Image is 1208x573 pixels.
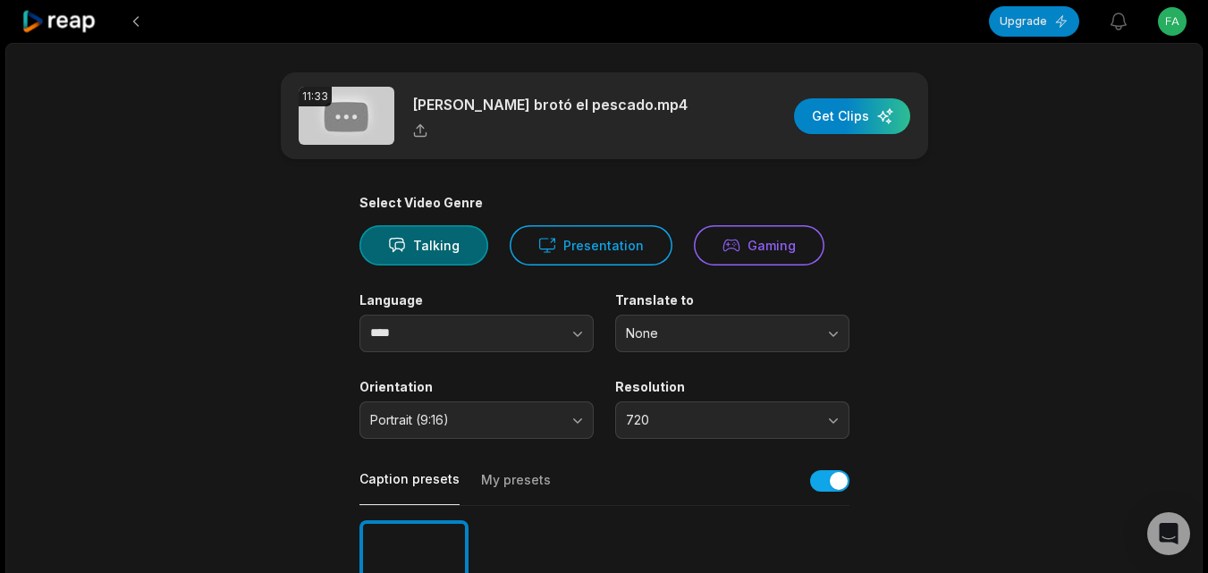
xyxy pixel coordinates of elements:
[359,195,849,211] div: Select Video Genre
[359,225,488,265] button: Talking
[615,401,849,439] button: 720
[481,471,551,505] button: My presets
[794,98,910,134] button: Get Clips
[1147,512,1190,555] div: Open Intercom Messenger
[359,379,594,395] label: Orientation
[615,292,849,308] label: Translate to
[510,225,672,265] button: Presentation
[615,315,849,352] button: None
[412,94,688,115] p: [PERSON_NAME] brotó el pescado.mp4
[989,6,1079,37] button: Upgrade
[694,225,824,265] button: Gaming
[359,401,594,439] button: Portrait (9:16)
[299,87,332,106] div: 11:33
[626,412,814,428] span: 720
[626,325,814,341] span: None
[370,412,558,428] span: Portrait (9:16)
[359,470,460,505] button: Caption presets
[615,379,849,395] label: Resolution
[359,292,594,308] label: Language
